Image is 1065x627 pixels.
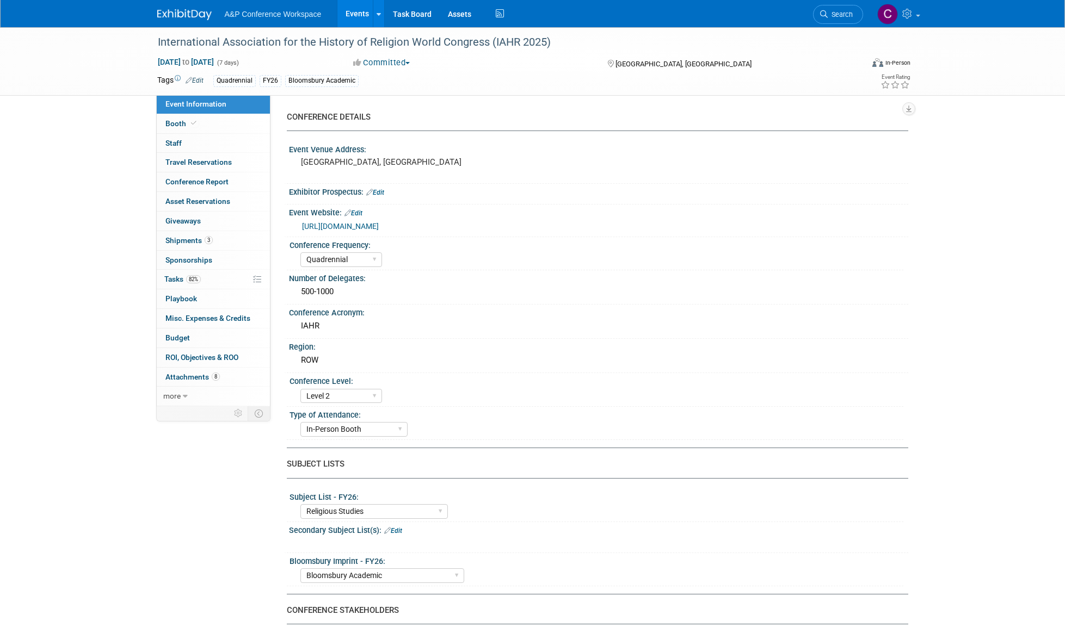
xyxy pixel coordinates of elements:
[290,237,903,251] div: Conference Frequency:
[157,95,270,114] a: Event Information
[157,309,270,328] a: Misc. Expenses & Credits
[885,59,910,67] div: In-Person
[877,4,898,24] img: Christine Ritchlin
[165,139,182,147] span: Staff
[216,59,239,66] span: (7 days)
[285,75,359,86] div: Bloomsbury Academic
[289,141,908,155] div: Event Venue Address:
[186,275,201,283] span: 82%
[164,275,201,283] span: Tasks
[813,5,863,24] a: Search
[287,111,900,123] div: CONFERENCE DETAILS
[157,368,270,387] a: Attachments8
[212,373,220,381] span: 8
[157,328,270,347] a: Budget
[163,392,181,400] span: more
[289,270,908,284] div: Number of Delegates:
[799,57,911,73] div: Event Format
[828,10,853,18] span: Search
[872,58,883,67] img: Format-Inperson.png
[615,60,752,68] span: [GEOGRAPHIC_DATA], [GEOGRAPHIC_DATA]
[157,348,270,367] a: ROI, Objectives & ROO
[157,212,270,231] a: Giveaways
[297,318,900,334] div: IAHR
[297,352,900,369] div: ROW
[181,58,191,66] span: to
[157,289,270,308] a: Playbook
[157,251,270,270] a: Sponsorships
[301,157,535,167] pre: [GEOGRAPHIC_DATA], [GEOGRAPHIC_DATA]
[165,197,230,206] span: Asset Reservations
[289,204,908,219] div: Event Website:
[290,489,903,502] div: Subject List - FY26:
[165,294,197,303] span: Playbook
[302,222,379,231] a: [URL][DOMAIN_NAME]
[154,33,847,52] div: International Association for the History of Religion World Congress (IAHR 2025)
[290,407,903,420] div: Type of Attendance:
[349,57,414,69] button: Committed
[157,172,270,191] a: Conference Report
[225,10,322,18] span: A&P Conference Workspace
[165,119,199,128] span: Booth
[289,184,908,198] div: Exhibitor Prospectus:
[289,522,908,536] div: Secondary Subject List(s):
[191,120,196,126] i: Booth reservation complete
[157,57,214,67] span: [DATE] [DATE]
[290,373,903,387] div: Conference Level:
[260,75,281,86] div: FY26
[344,209,362,217] a: Edit
[165,353,238,362] span: ROI, Objectives & ROO
[229,406,248,420] td: Personalize Event Tab Strip
[287,458,900,470] div: SUBJECT LISTS
[165,314,250,322] span: Misc. Expenses & Credits
[157,192,270,211] a: Asset Reservations
[165,177,229,186] span: Conference Report
[157,75,204,87] td: Tags
[157,153,270,172] a: Travel Reservations
[157,134,270,153] a: Staff
[186,77,204,84] a: Edit
[289,305,908,318] div: Conference Acronym:
[881,75,910,80] div: Event Rating
[205,236,213,244] span: 3
[165,100,226,108] span: Event Information
[290,553,903,567] div: Bloomsbury Imprint - FY26:
[165,373,220,381] span: Attachments
[366,189,384,196] a: Edit
[165,256,212,264] span: Sponsorships
[384,527,402,535] a: Edit
[289,339,908,352] div: Region:
[157,270,270,289] a: Tasks82%
[165,236,213,245] span: Shipments
[297,283,900,300] div: 500-1000
[213,75,256,86] div: Quadrennial
[157,231,270,250] a: Shipments3
[157,114,270,133] a: Booth
[165,216,201,225] span: Giveaways
[157,387,270,406] a: more
[157,9,212,20] img: ExhibitDay
[287,605,900,616] div: CONFERENCE STAKEHOLDERS
[165,333,190,342] span: Budget
[248,406,270,420] td: Toggle Event Tabs
[165,158,232,166] span: Travel Reservations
